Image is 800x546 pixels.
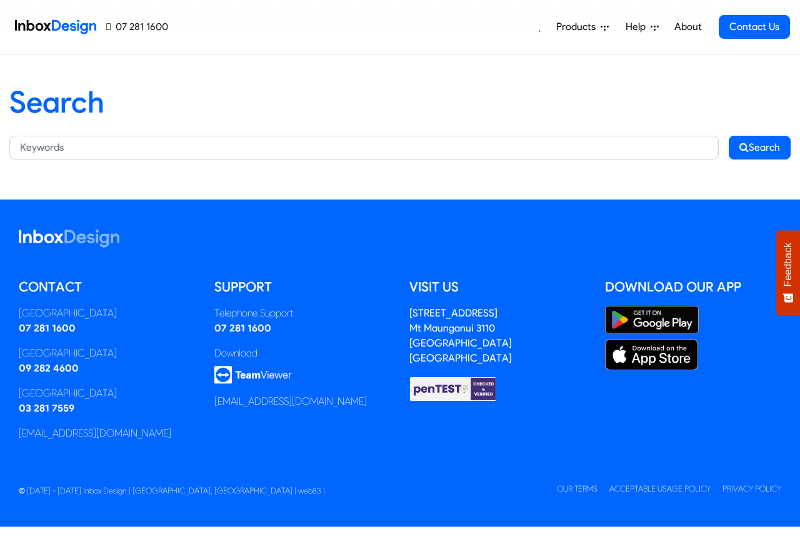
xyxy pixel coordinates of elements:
a: About [671,14,705,39]
a: 07 281 1600 [19,322,76,334]
div: Download [214,346,391,361]
h5: Contact [19,278,196,296]
img: Google Play Store [605,306,699,334]
a: [EMAIL_ADDRESS][DOMAIN_NAME] [214,395,367,407]
button: Search [729,136,791,159]
h1: Search [9,84,791,121]
address: [STREET_ADDRESS] Mt Maunganui 3110 [GEOGRAPHIC_DATA] [GEOGRAPHIC_DATA] [409,307,512,364]
span: Feedback [782,243,794,286]
a: Acceptable Usage Policy [609,484,711,493]
a: 07 281 1600 [106,19,168,34]
div: [GEOGRAPHIC_DATA] [19,346,196,361]
img: logo_teamviewer.svg [214,366,292,384]
a: [EMAIL_ADDRESS][DOMAIN_NAME] [19,427,171,439]
input: Keywords [9,136,719,159]
img: logo_inboxdesign_white.svg [19,230,119,248]
a: [STREET_ADDRESS]Mt Maunganui 3110[GEOGRAPHIC_DATA][GEOGRAPHIC_DATA] [409,307,512,364]
h5: Visit us [409,278,586,296]
a: Checked & Verified by penTEST [409,382,497,394]
div: [GEOGRAPHIC_DATA] [19,306,196,321]
a: Contact Us [719,15,790,39]
div: [GEOGRAPHIC_DATA] [19,386,196,401]
h5: Support [214,278,391,296]
span: © [DATE] - [DATE] Inbox Design | [GEOGRAPHIC_DATA], [GEOGRAPHIC_DATA] | web83 | [19,486,325,495]
a: Our Terms [557,484,597,493]
div: Telephone Support [214,306,391,321]
button: Feedback - Show survey [776,230,800,315]
span: Products [556,19,601,34]
a: 03 281 7559 [19,402,74,414]
h5: Download our App [605,278,782,296]
span: Help [626,19,651,34]
a: 09 282 4600 [19,362,79,374]
img: Checked & Verified by penTEST [409,376,497,402]
a: Privacy Policy [722,484,781,493]
a: Products [551,14,614,39]
a: Help [621,14,664,39]
img: Apple App Store [605,339,699,370]
a: 07 281 1600 [214,322,271,334]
